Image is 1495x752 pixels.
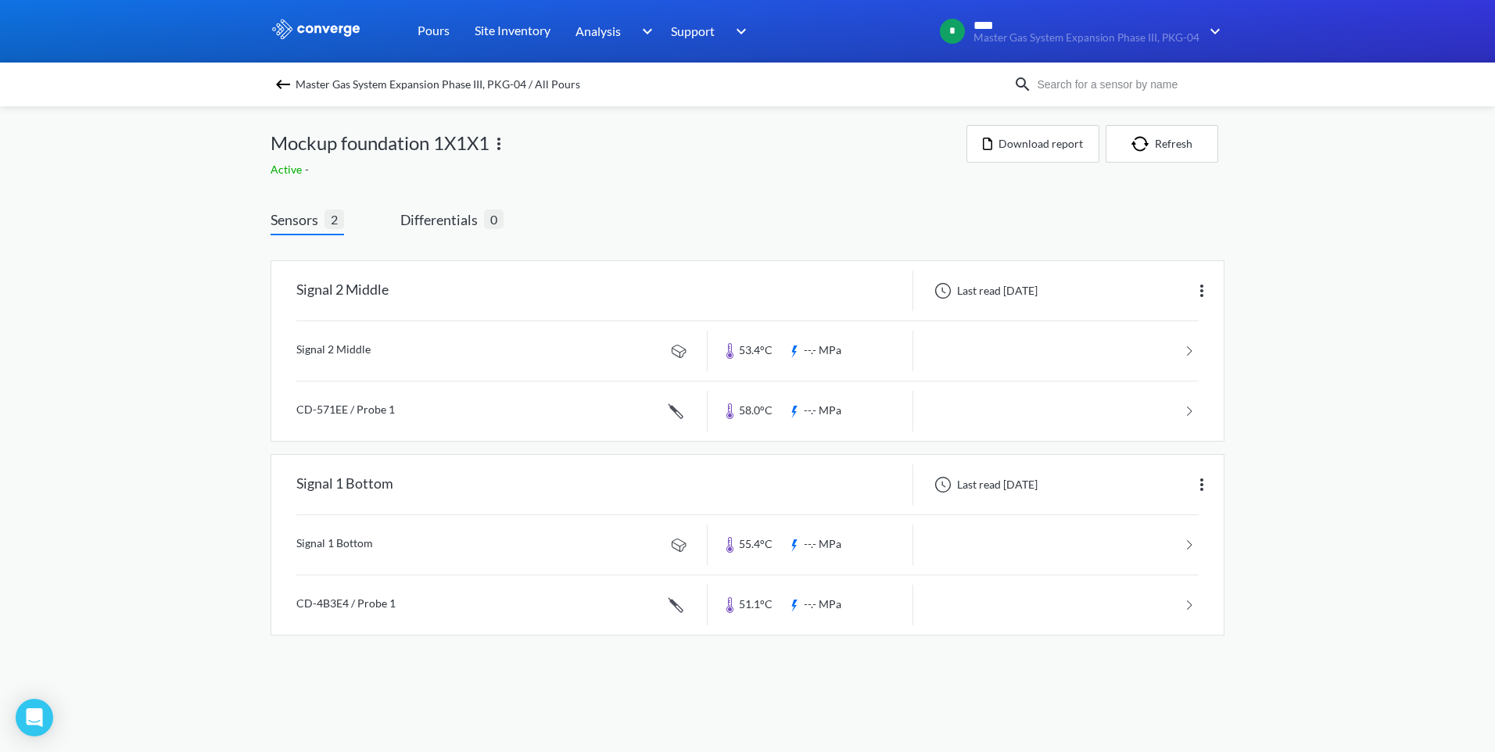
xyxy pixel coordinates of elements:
img: icon-refresh.svg [1131,136,1155,152]
img: backspace.svg [274,75,292,94]
span: Mockup foundation 1X1X1 [271,128,489,158]
span: Differentials [400,209,484,231]
div: Signal 1 Bottom [296,464,393,505]
span: Master Gas System Expansion Phase III, PKG-04 / All Pours [296,73,580,95]
img: icon-search.svg [1013,75,1032,94]
input: Search for a sensor by name [1032,76,1221,93]
img: more.svg [489,134,508,153]
button: Download report [966,125,1099,163]
img: downArrow.svg [632,22,657,41]
img: more.svg [1192,475,1211,494]
div: Signal 2 Middle [296,270,389,311]
img: downArrow.svg [726,22,751,41]
span: Sensors [271,209,324,231]
img: downArrow.svg [1199,22,1224,41]
div: Last read [DATE] [926,475,1042,494]
button: Refresh [1106,125,1218,163]
div: Last read [DATE] [926,281,1042,300]
img: icon-file.svg [983,138,992,150]
span: Support [671,21,715,41]
img: logo_ewhite.svg [271,19,361,39]
span: Active [271,163,305,176]
span: 0 [484,209,504,229]
span: Master Gas System Expansion Phase III, PKG-04 [973,32,1199,44]
span: Analysis [575,21,621,41]
img: more.svg [1192,281,1211,300]
span: - [305,163,312,176]
span: 2 [324,209,344,229]
div: Open Intercom Messenger [16,699,53,736]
